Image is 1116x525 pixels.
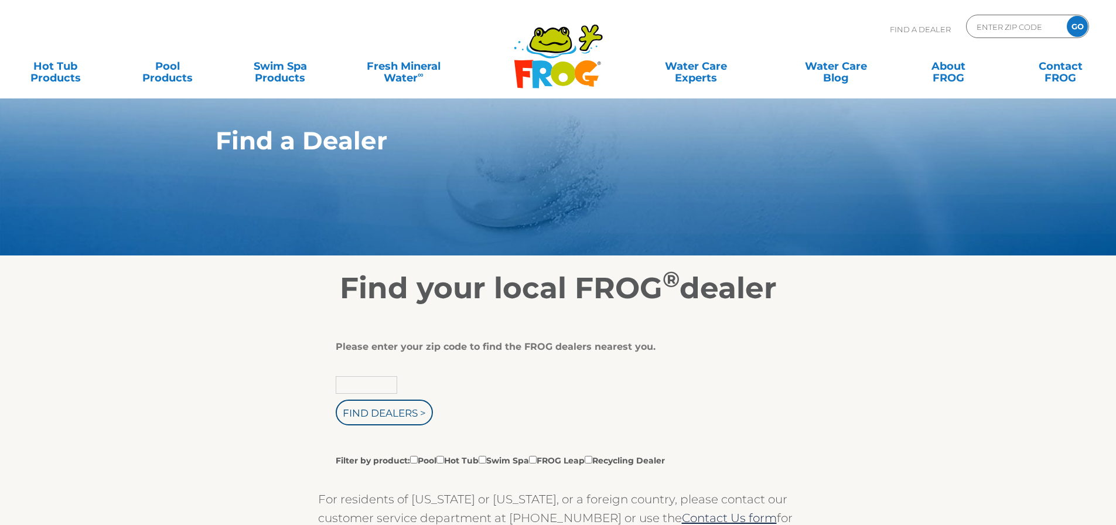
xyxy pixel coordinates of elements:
input: Zip Code Form [975,18,1054,35]
a: Water CareBlog [792,54,879,78]
input: Filter by product:PoolHot TubSwim SpaFROG LeapRecycling Dealer [479,456,486,463]
div: Please enter your zip code to find the FROG dealers nearest you. [336,341,772,353]
a: Swim SpaProducts [237,54,324,78]
input: Find Dealers > [336,400,433,425]
input: Filter by product:PoolHot TubSwim SpaFROG LeapRecycling Dealer [585,456,592,463]
input: GO [1067,16,1088,37]
input: Filter by product:PoolHot TubSwim SpaFROG LeapRecycling Dealer [529,456,537,463]
h2: Find your local FROG dealer [198,271,919,306]
h1: Find a Dealer [216,127,847,155]
sup: ® [663,266,680,292]
a: Hot TubProducts [12,54,99,78]
a: Water CareExperts [625,54,767,78]
input: Filter by product:PoolHot TubSwim SpaFROG LeapRecycling Dealer [410,456,418,463]
label: Filter by product: Pool Hot Tub Swim Spa FROG Leap Recycling Dealer [336,454,665,466]
a: AboutFROG [905,54,992,78]
a: Contact Us form [682,511,777,525]
p: Find A Dealer [890,15,951,44]
input: Filter by product:PoolHot TubSwim SpaFROG LeapRecycling Dealer [436,456,444,463]
a: PoolProducts [124,54,211,78]
a: Fresh MineralWater∞ [349,54,458,78]
sup: ∞ [418,70,424,79]
a: ContactFROG [1017,54,1104,78]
